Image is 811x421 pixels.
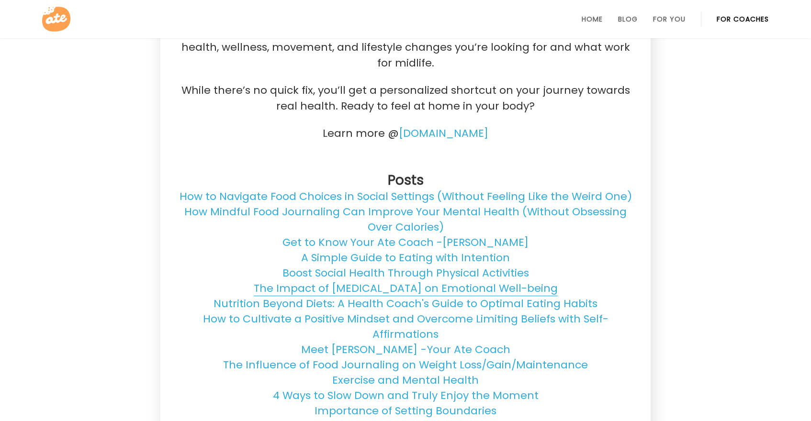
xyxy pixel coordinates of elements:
[273,388,539,403] a: 4 Ways to Slow Down and Truly Enjoy the Moment
[214,296,597,311] a: Nutrition Beyond Diets: A Health Coach's Guide to Optimal Eating Habits
[176,82,635,114] p: While there’s no quick fix, you’ll get a personalized shortcut on your journey towards real healt...
[282,235,529,250] a: Get to Know Your Ate Coach -[PERSON_NAME]
[176,125,635,141] p: Learn more @
[176,172,635,189] h3: Posts
[180,189,632,204] a: How to Navigate Food Choices in Social Settings (Without Feeling Like the Weird One)
[301,342,510,357] a: Meet [PERSON_NAME] - Your Ate Coach
[282,266,529,281] a: Boost Social Health Through Physical Activities
[582,15,603,23] a: Home
[618,15,638,23] a: Blog
[254,281,558,296] a: The Impact of [MEDICAL_DATA] on Emotional Well-being
[315,403,496,419] a: Importance of Setting Boundaries
[301,250,510,266] a: A Simple Guide to Eating with Intention
[653,15,686,23] a: For You
[717,15,769,23] a: For Coaches
[399,126,488,141] a: [DOMAIN_NAME]
[332,373,479,388] a: Exercise and Mental Health
[176,23,635,71] p: Together, we delve into your limiting beliefs, challenge your excuses, and create the health, wel...
[223,357,588,373] a: The Influence of Food Journaling on Weight Loss/Gain/Maintenance
[184,204,627,235] a: How Mindful Food Journaling Can Improve Your Mental Health (Without Obsessing Over Calories)
[203,311,608,342] a: How to Cultivate a Positive Mindset and Overcome Limiting Beliefs with Self-Affirmations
